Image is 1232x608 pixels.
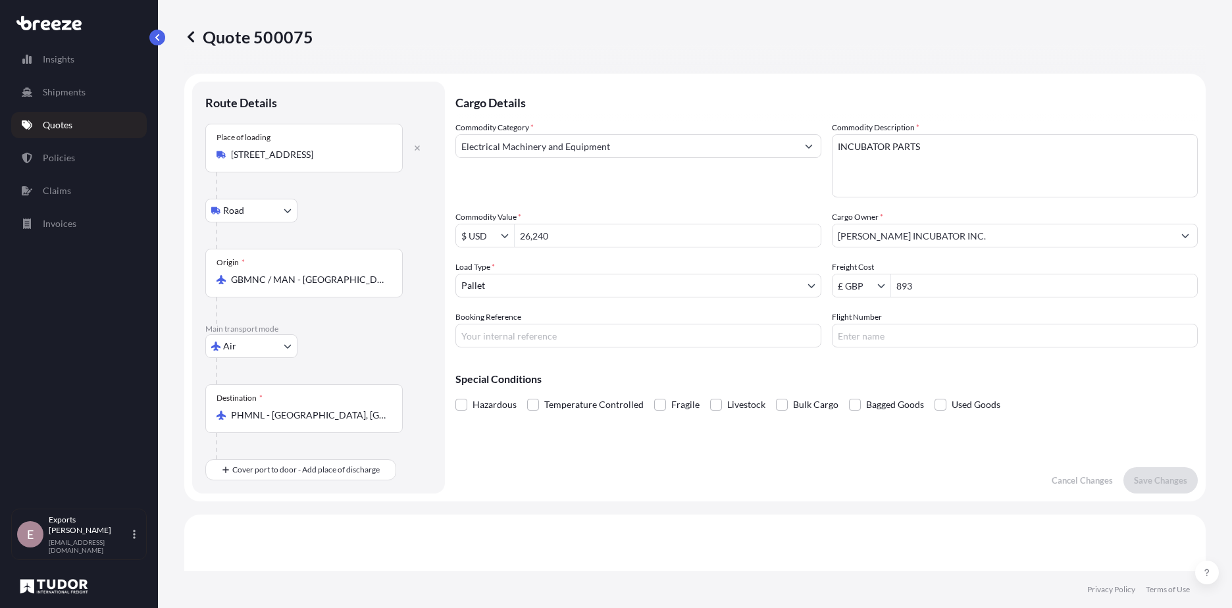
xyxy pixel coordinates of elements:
[1087,584,1135,595] a: Privacy Policy
[184,26,313,47] p: Quote 500075
[49,538,130,554] p: [EMAIL_ADDRESS][DOMAIN_NAME]
[1041,467,1123,494] button: Cancel Changes
[43,86,86,99] p: Shipments
[223,204,244,217] span: Road
[205,459,396,480] button: Cover port to door - Add place of discharge
[43,118,72,132] p: Quotes
[27,528,34,541] span: E
[671,395,700,415] span: Fragile
[832,324,1198,347] input: Enter name
[43,217,76,230] p: Invoices
[797,134,821,158] button: Show suggestions
[232,463,380,476] span: Cover port to door - Add place of discharge
[832,121,919,134] label: Commodity Description
[833,224,1173,247] input: Full name
[455,121,534,134] label: Commodity Category
[455,82,1198,121] p: Cargo Details
[1146,584,1190,595] a: Terms of Use
[501,229,514,242] button: Show suggestions
[231,148,386,161] input: Place of loading
[1123,467,1198,494] button: Save Changes
[217,132,270,143] div: Place of loading
[43,53,74,66] p: Insights
[832,311,882,324] label: Flight Number
[43,151,75,165] p: Policies
[1052,474,1113,487] p: Cancel Changes
[49,515,130,536] p: Exports [PERSON_NAME]
[455,274,821,297] button: Pallet
[891,274,1197,297] input: Enter amount
[11,46,147,72] a: Insights
[205,334,297,358] button: Select transport
[952,395,1000,415] span: Used Goods
[473,395,517,415] span: Hazardous
[833,274,877,297] input: Freight Cost
[217,393,263,403] div: Destination
[223,340,236,353] span: Air
[11,178,147,204] a: Claims
[217,257,245,268] div: Origin
[832,261,874,274] label: Freight Cost
[455,211,521,224] label: Commodity Value
[1134,474,1187,487] p: Save Changes
[1173,224,1197,247] button: Show suggestions
[16,576,91,597] img: organization-logo
[231,409,386,422] input: Destination
[11,112,147,138] a: Quotes
[205,95,277,111] p: Route Details
[205,324,432,334] p: Main transport mode
[456,224,501,247] input: Commodity Value
[544,395,644,415] span: Temperature Controlled
[455,261,495,274] span: Load Type
[11,211,147,237] a: Invoices
[205,199,297,222] button: Select transport
[231,273,386,286] input: Origin
[11,79,147,105] a: Shipments
[455,324,821,347] input: Your internal reference
[877,279,890,292] button: Show suggestions
[43,184,71,197] p: Claims
[832,211,883,224] label: Cargo Owner
[455,311,521,324] label: Booking Reference
[455,374,1198,384] p: Special Conditions
[832,134,1198,197] textarea: INCUBATOR PARTS
[866,395,924,415] span: Bagged Goods
[456,134,797,158] input: Select a commodity type
[11,145,147,171] a: Policies
[461,279,485,292] span: Pallet
[727,395,765,415] span: Livestock
[515,224,821,247] input: Type amount
[793,395,838,415] span: Bulk Cargo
